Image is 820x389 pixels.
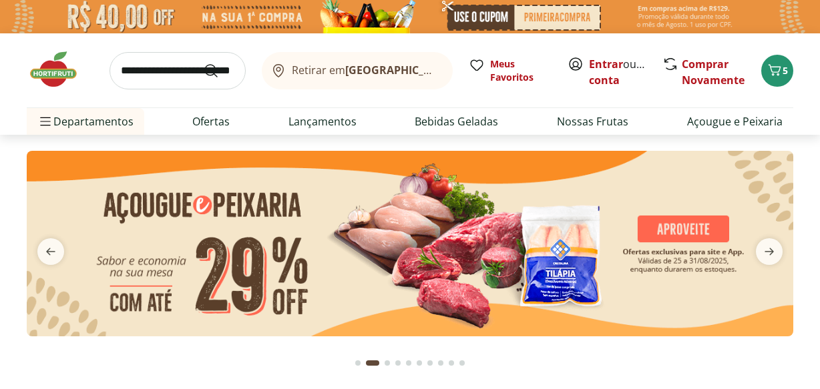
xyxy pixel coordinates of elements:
button: Retirar em[GEOGRAPHIC_DATA]/[GEOGRAPHIC_DATA] [262,52,453,89]
a: Açougue e Peixaria [687,113,783,129]
button: Current page from fs-carousel [363,347,382,379]
span: Meus Favoritos [490,57,552,84]
img: açougue [27,151,793,336]
a: Comprar Novamente [682,57,745,87]
button: next [745,238,793,265]
a: Criar conta [589,57,662,87]
a: Nossas Frutas [557,113,628,129]
button: previous [27,238,75,265]
a: Lançamentos [288,113,357,129]
button: Go to page 4 from fs-carousel [393,347,403,379]
button: Go to page 1 from fs-carousel [353,347,363,379]
span: Departamentos [37,105,134,137]
button: Go to page 10 from fs-carousel [457,347,467,379]
input: search [110,52,246,89]
button: Menu [37,105,53,137]
button: Go to page 6 from fs-carousel [414,347,425,379]
span: ou [589,56,648,88]
a: Meus Favoritos [469,57,552,84]
a: Bebidas Geladas [415,113,498,129]
button: Go to page 7 from fs-carousel [425,347,435,379]
span: 5 [783,64,788,77]
button: Go to page 3 from fs-carousel [382,347,393,379]
span: Retirar em [292,64,439,76]
button: Go to page 8 from fs-carousel [435,347,446,379]
button: Go to page 9 from fs-carousel [446,347,457,379]
button: Submit Search [203,63,235,79]
a: Ofertas [192,113,230,129]
img: Hortifruti [27,49,93,89]
button: Go to page 5 from fs-carousel [403,347,414,379]
a: Entrar [589,57,623,71]
b: [GEOGRAPHIC_DATA]/[GEOGRAPHIC_DATA] [345,63,570,77]
button: Carrinho [761,55,793,87]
